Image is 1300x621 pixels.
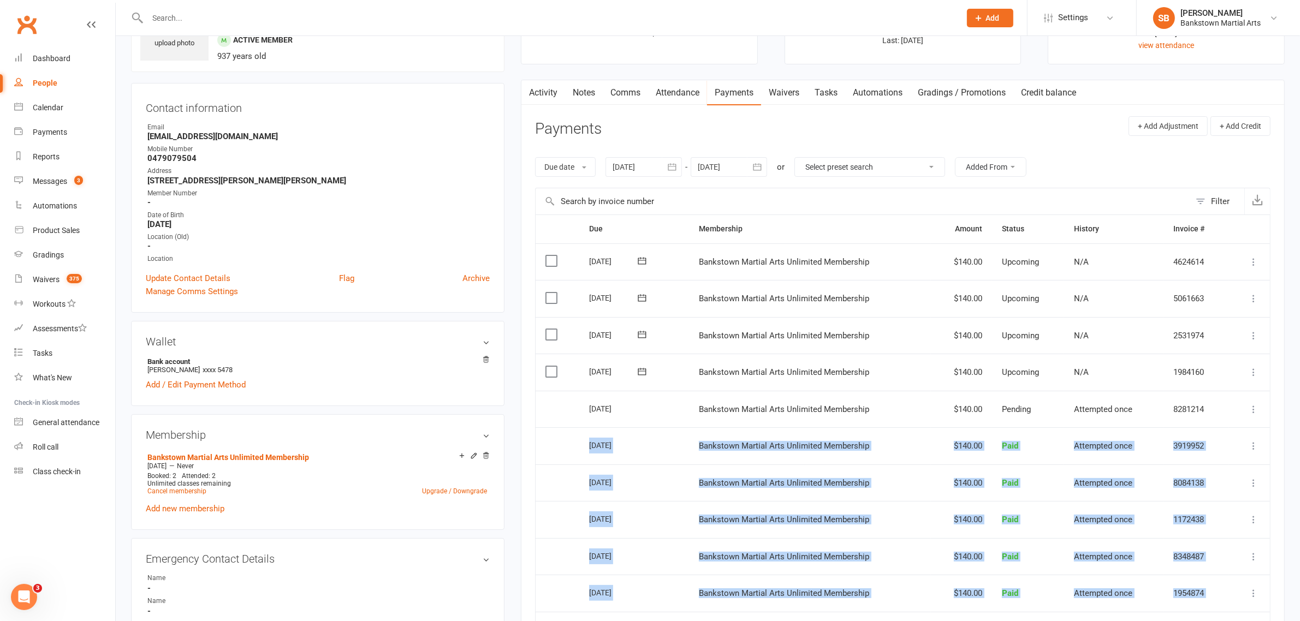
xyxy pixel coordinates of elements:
th: Membership [689,215,931,243]
span: xxxx 5478 [203,366,233,374]
a: Upgrade / Downgrade [422,487,487,495]
td: $140.00 [931,538,992,575]
th: Invoice # [1164,215,1228,243]
strong: - [147,606,490,616]
iframe: Intercom live chat [11,584,37,610]
a: Assessments [14,317,115,341]
a: Reports [14,145,115,169]
td: $140.00 [931,501,992,538]
div: Roll call [33,443,58,451]
h3: Contact information [146,98,490,114]
span: Bankstown Martial Arts Unlimited Membership [699,478,869,488]
th: Due [579,215,689,243]
a: Tasks [807,80,845,105]
strong: [EMAIL_ADDRESS][DOMAIN_NAME] [147,132,490,141]
a: Dashboard [14,46,115,71]
a: Comms [603,80,648,105]
span: N/A [1074,331,1089,341]
a: Automations [14,194,115,218]
div: Location [147,254,490,264]
a: What's New [14,366,115,390]
td: 5061663 [1164,280,1228,317]
td: 1984160 [1164,354,1228,391]
a: Waivers [761,80,807,105]
div: Bankstown Martial Arts [1180,18,1261,28]
span: 937 years old [217,51,266,61]
td: 8348487 [1164,538,1228,575]
td: $140.00 [931,391,992,428]
span: Unlimited classes remaining [147,480,231,487]
span: Attended: 2 [182,472,216,480]
button: Add [967,9,1013,27]
span: Paid [1002,515,1018,524]
span: Attempted once [1074,404,1132,414]
a: Activity [521,80,565,105]
span: Never [177,462,194,470]
a: Waivers 375 [14,267,115,292]
div: Messages [33,177,67,186]
span: Attempted once [1074,552,1132,562]
a: Messages 3 [14,169,115,194]
div: [DATE] [589,326,639,343]
span: Add [986,14,1000,22]
a: Payments [707,80,761,105]
th: Status [992,215,1064,243]
span: Attempted once [1074,478,1132,488]
div: [DATE] [589,510,639,527]
a: Credit balance [1013,80,1084,105]
span: Active member [233,35,293,44]
a: Add new membership [146,504,224,513]
span: N/A [1074,367,1089,377]
a: Calendar [14,95,115,120]
a: Archive [462,272,490,285]
div: [DATE] [589,289,639,306]
div: Location (Old) [147,232,490,242]
div: Gradings [33,250,64,259]
a: Workouts [14,292,115,317]
div: [DATE] [589,253,639,270]
a: Add / Edit Payment Method [146,378,246,391]
div: [DATE] [589,547,639,564]
span: Bankstown Martial Arts Unlimited Membership [699,441,869,451]
span: Paid [1002,588,1018,598]
span: 3 [33,584,42,593]
div: [DATE] [589,400,639,417]
td: $140.00 [931,427,992,464]
span: Bankstown Martial Arts Unlimited Membership [699,515,869,524]
a: Gradings [14,243,115,267]
a: Gradings / Promotions [910,80,1013,105]
div: Calendar [33,103,63,112]
td: $140.00 [931,280,992,317]
div: People [33,79,57,87]
span: Upcoming [1002,257,1039,267]
div: Product Sales [33,226,80,235]
td: $140.00 [931,317,992,354]
span: Settings [1058,5,1088,30]
span: Paid [1002,552,1018,562]
strong: 0479079504 [147,153,490,163]
td: 1172438 [1164,501,1228,538]
div: Automations [33,201,77,210]
input: Search by invoice number [536,188,1190,214]
div: Assessments [33,324,87,333]
span: Bankstown Martial Arts Unlimited Membership [699,404,869,414]
div: Mobile Number [147,144,490,154]
a: Cancel membership [147,487,206,495]
div: Name [147,573,238,583]
h3: Emergency Contact Details [146,553,490,565]
div: What's New [33,373,72,382]
div: Reports [33,152,60,161]
h3: Wallet [146,336,490,348]
span: Attempted once [1074,515,1132,524]
button: Due date [535,157,596,177]
button: + Add Adjustment [1129,116,1208,136]
td: 3919952 [1164,427,1228,464]
a: Flag [339,272,354,285]
span: Attempted once [1074,441,1132,451]
th: Amount [931,215,992,243]
a: Manage Comms Settings [146,285,238,298]
span: [DATE] [147,462,167,470]
div: [DATE] [589,474,639,491]
span: Paid [1002,441,1018,451]
li: [PERSON_NAME] [146,356,490,375]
